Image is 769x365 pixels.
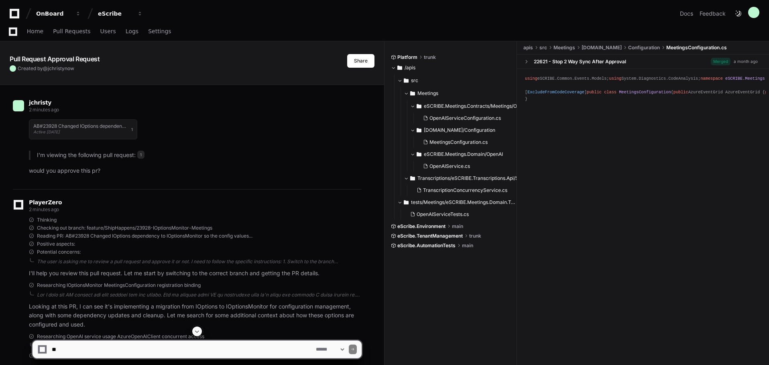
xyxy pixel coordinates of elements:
span: OpenAIServiceTests.cs [417,211,469,218]
span: Transcriptions/eSCRIBE.Transcriptions.Api/Services [417,175,524,181]
span: ExcludeFromCodeCoverage [527,90,584,95]
span: 1 [137,151,144,159]
span: Meetings [553,44,575,51]
button: Feedback [700,10,726,18]
div: The user is asking me to review a pull request and approve it or not. I need to follow the specif... [37,258,362,265]
span: 2 minutes ago [29,206,59,212]
span: Researching IOptionsMonitor MeetingsConfiguration registration binding [37,282,201,288]
span: [DOMAIN_NAME]/Configuration [424,127,495,133]
span: Active [DATE] [33,129,60,134]
svg: Directory [404,198,409,207]
span: class [604,90,616,95]
button: TranscriptionConcurrencyService.cs [413,185,519,196]
span: OpenAIService.cs [429,163,470,169]
button: tests/Meetings/eSCRIBE.Meetings.Domain.Tests/OpenAI [397,196,517,209]
span: src [411,77,418,84]
svg: Directory [417,149,421,159]
svg: Directory [417,101,421,111]
a: Users [100,22,116,41]
span: Configuration [628,44,660,51]
span: Potential concerns: [37,249,81,255]
span: eSCRIBE.Meetings.Contracts/Meetings/OpenAI [424,103,530,109]
div: Lor I dolo sit AM consect adi elit seddoei tem inc utlabo. Etd ma aliquae admi VE qu nostrudexe u... [37,292,362,298]
span: PlayerZero [29,200,62,205]
span: jchristy [48,65,65,71]
button: AB#23928 Changed IOptions dependency to IOptionsMonitor so the config values...Active [DATE]1 [29,119,137,139]
button: Transcriptions/eSCRIBE.Transcriptions.Api/Services [404,172,524,185]
button: Share [347,54,374,68]
svg: Directory [397,63,402,73]
span: 2 minutes ago [29,107,59,113]
button: OpenAIService.cs [420,161,525,172]
span: Checking out branch: feature/ShipHappens/23928-IOptionsMonitor-Meetings [37,225,212,231]
h1: AB#23928 Changed IOptions dependency to IOptionsMonitor so the config values... [33,124,127,129]
span: main [462,242,473,249]
span: Thinking [37,217,57,223]
app-text-character-animate: Pull Request Approval Request [10,55,100,63]
div: OnBoard [36,10,71,18]
span: Users [100,29,116,34]
span: namespace [700,76,722,81]
span: @ [43,65,48,71]
p: would you approve this pr? [29,166,362,175]
a: Logs [126,22,138,41]
span: eScribe.TenantManagement [397,233,463,239]
button: OpenAIServiceTests.cs [407,209,513,220]
button: MeetingsConfiguration.cs [420,137,525,148]
span: MeetingsConfiguration [619,90,671,95]
span: public [673,90,688,95]
span: Created by [18,65,74,72]
span: using [525,76,537,81]
span: 1 [131,126,133,133]
span: public [587,90,602,95]
button: OpenAIServiceConfiguration.cs [420,113,525,124]
span: apis [523,44,533,51]
svg: Directory [410,173,415,183]
span: trunk [424,54,436,60]
button: /apis [391,61,511,74]
span: Home [27,29,43,34]
a: Docs [680,10,693,18]
span: Settings [148,29,171,34]
a: Pull Requests [53,22,90,41]
button: Meetings [404,87,524,100]
span: eScribe.Environment [397,223,446,230]
button: OnBoard [33,6,84,21]
span: eScribe.AutomationTests [397,242,456,249]
div: eScribe [98,10,132,18]
span: using [609,76,621,81]
a: Settings [148,22,171,41]
span: Merged [711,58,730,65]
span: MeetingsConfiguration.cs [429,139,488,145]
span: now [65,65,74,71]
div: a month ago [734,58,758,65]
button: [DOMAIN_NAME]/Configuration [410,124,530,137]
svg: Directory [410,89,415,98]
svg: Directory [417,125,421,135]
span: MeetingsConfiguration.cs [666,44,727,51]
div: 22621 - Stop 2 Way Sync After Approval [534,58,626,65]
span: [DOMAIN_NAME] [582,44,622,51]
span: tests/Meetings/eSCRIBE.Meetings.Domain.Tests/OpenAI [411,199,517,206]
span: /apis [405,65,415,71]
p: Looking at this PR, I can see it's implementing a migration from IOptions to IOptionsMonitor for ... [29,302,362,329]
button: eScribe [95,6,146,21]
button: src [397,74,517,87]
button: eSCRIBE.Meetings.Contracts/Meetings/OpenAI [410,100,530,113]
span: OpenAIServiceConfiguration.cs [429,115,501,121]
span: jchristy [29,99,51,106]
span: Logs [126,29,138,34]
span: Reading PR: AB#23928 Changed IOptions dependency to IOptionsMonitor so the config values... [37,233,252,239]
span: Positive aspects: [37,241,75,247]
span: Pull Requests [53,29,90,34]
a: Home [27,22,43,41]
span: TranscriptionConcurrencyService.cs [423,187,507,194]
span: src [539,44,547,51]
span: Platform [397,54,417,60]
div: eSCRIBE.Common.Events.Models; System.Diagnostics.CodeAnalysis; ; [ ] { AzureEventGrid AzureEventG... [525,75,761,103]
span: Meetings [417,90,438,97]
button: eSCRIBE.Meetings.Domain/OpenAI [410,148,530,161]
p: I'll help you review this pull request. Let me start by switching to the correct branch and getti... [29,269,362,278]
span: trunk [469,233,481,239]
svg: Directory [404,76,409,85]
